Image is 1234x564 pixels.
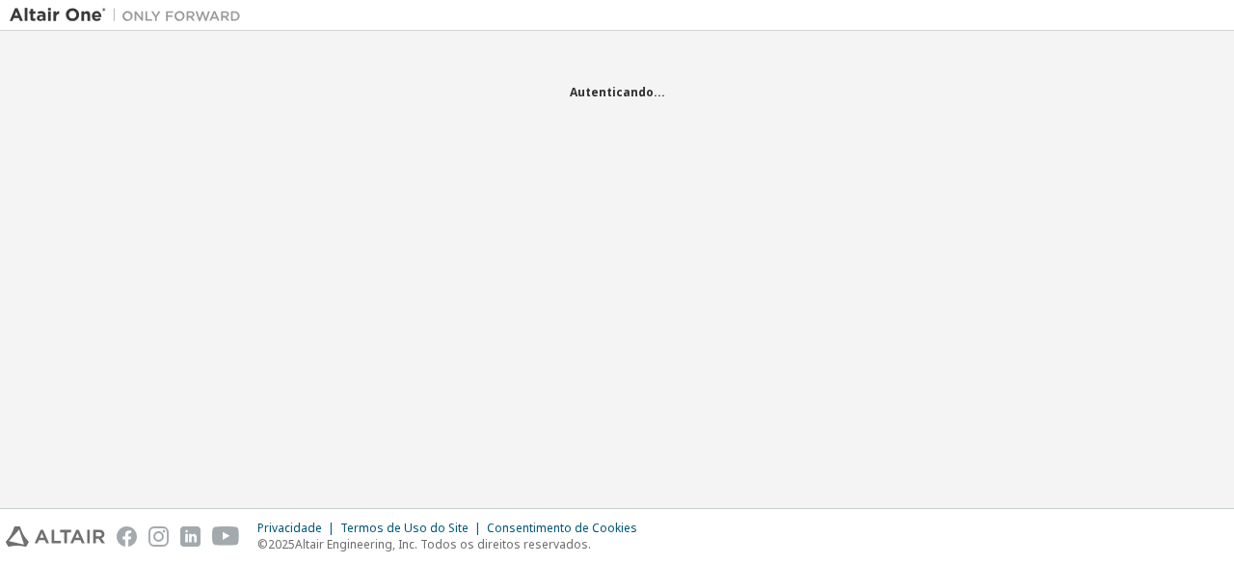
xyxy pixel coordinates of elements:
[295,536,591,552] font: Altair Engineering, Inc. Todos os direitos reservados.
[570,84,665,100] font: Autenticando...
[180,526,201,547] img: linkedin.svg
[340,520,469,536] font: Termos de Uso do Site
[10,6,251,25] img: Altair Um
[268,536,295,552] font: 2025
[117,526,137,547] img: facebook.svg
[148,526,169,547] img: instagram.svg
[6,526,105,547] img: altair_logo.svg
[257,520,322,536] font: Privacidade
[487,520,637,536] font: Consentimento de Cookies
[257,536,268,552] font: ©
[212,526,240,547] img: youtube.svg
